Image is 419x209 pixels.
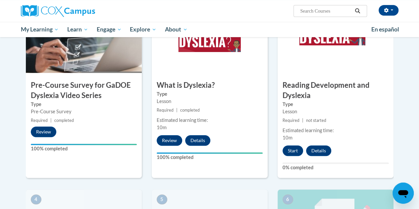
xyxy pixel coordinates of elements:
[157,152,263,154] div: Your progress
[67,26,88,33] span: Learn
[283,101,389,108] label: Type
[180,108,200,113] span: completed
[157,117,263,124] div: Estimated learning time:
[54,118,74,123] span: completed
[16,22,403,37] div: Main menu
[157,98,263,105] div: Lesson
[157,135,182,146] button: Review
[152,7,268,73] img: Course Image
[185,135,210,146] button: Details
[161,22,192,37] a: About
[31,194,41,204] span: 4
[130,26,156,33] span: Explore
[157,194,167,204] span: 5
[352,7,362,15] button: Search
[371,26,399,33] span: En español
[31,145,137,152] label: 100% completed
[126,22,161,37] a: Explore
[97,26,122,33] span: Engage
[157,125,167,130] span: 10m
[283,145,303,156] button: Start
[92,22,126,37] a: Engage
[283,127,389,134] div: Estimated learning time:
[283,108,389,115] div: Lesson
[21,26,59,33] span: My Learning
[31,108,137,115] div: Pre-Course Survey
[21,5,140,17] a: Cox Campus
[283,164,389,171] label: 0% completed
[152,80,268,90] h3: What is Dyslexia?
[306,145,331,156] button: Details
[278,80,393,101] h3: Reading Development and Dyslexia
[63,22,92,37] a: Learn
[393,183,414,204] iframe: Button to launch messaging window
[31,101,137,108] label: Type
[283,194,293,204] span: 6
[26,7,142,73] img: Course Image
[278,7,393,73] img: Course Image
[21,5,95,17] img: Cox Campus
[157,108,174,113] span: Required
[306,118,326,123] span: not started
[31,144,137,145] div: Your progress
[31,127,56,137] button: Review
[176,108,178,113] span: |
[299,7,352,15] input: Search Courses
[26,80,142,101] h3: Pre-Course Survey for GaDOE Dyslexia Video Series
[283,118,299,123] span: Required
[50,118,52,123] span: |
[157,90,263,98] label: Type
[367,23,403,36] a: En español
[379,5,398,16] button: Account Settings
[31,118,48,123] span: Required
[302,118,303,123] span: |
[157,154,263,161] label: 100% completed
[283,135,292,140] span: 10m
[17,22,63,37] a: My Learning
[165,26,187,33] span: About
